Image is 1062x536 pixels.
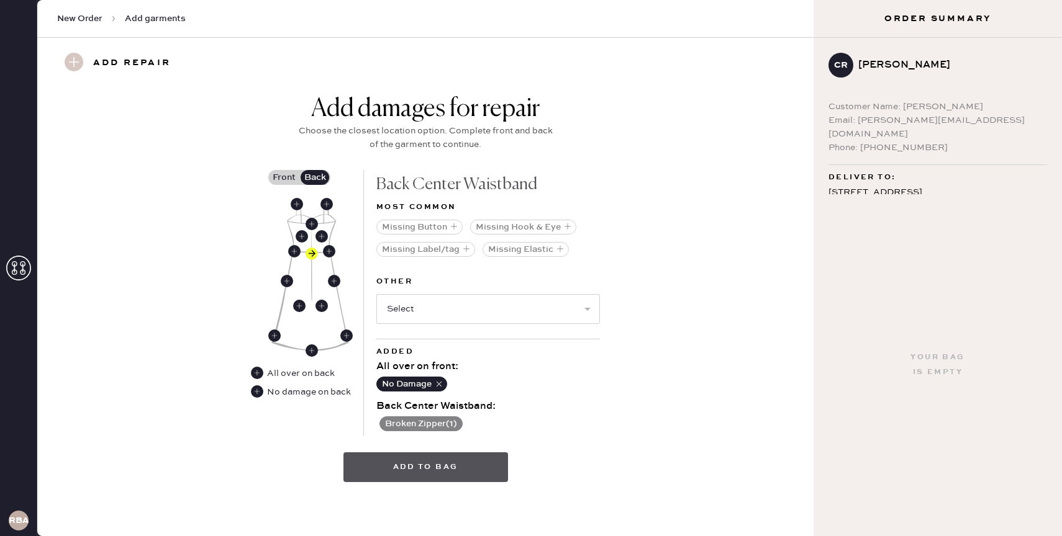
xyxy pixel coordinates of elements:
[267,367,335,380] div: All over on back
[376,399,600,414] div: Back Center Waistband :
[343,452,508,482] button: Add to bag
[268,329,281,342] div: Back Left Side Seam
[271,200,350,351] img: Garment image
[57,12,102,25] span: New Order
[251,385,351,399] div: No damage on back
[828,185,1047,232] div: [STREET_ADDRESS] apt 12h [US_STATE] , NY 10016
[268,170,299,185] label: Front
[379,416,463,431] button: Broken Zipper(1)
[834,61,848,69] h3: CR
[295,94,556,124] div: Add damages for repair
[306,218,318,230] div: Back Center Neckline
[814,12,1062,25] h3: Order Summary
[281,275,293,287] div: Back Left Side Seam
[306,344,318,357] div: Back Center Hem
[483,242,569,257] button: Missing Elastic
[315,300,328,312] div: Back Right Skirt Body
[858,58,1037,73] div: [PERSON_NAME]
[828,114,1047,141] div: Email: [PERSON_NAME][EMAIL_ADDRESS][DOMAIN_NAME]
[251,367,336,380] div: All over on back
[376,220,463,234] button: Missing Button
[296,230,308,243] div: Back Left Body
[328,275,340,287] div: Back Right Side Seam
[288,245,301,257] div: Back Left Waistband
[340,329,353,342] div: Back Right Side Seam
[376,200,600,215] div: Most common
[320,198,333,210] div: Back Right Straps
[376,344,600,359] div: Added
[376,274,600,289] label: Other
[293,300,306,312] div: Back Left Skirt Body
[376,377,447,391] button: No Damage
[299,170,330,185] label: Back
[828,141,1047,154] div: Phone: [PHONE_NUMBER]
[470,220,576,234] button: Missing Hook & Eye
[125,12,186,25] span: Add garments
[376,359,600,374] div: All over on front :
[323,245,335,257] div: Back Right Waistband
[828,170,896,185] span: Deliver to:
[9,516,29,525] h3: RBA
[910,350,964,380] div: Your bag is empty
[93,53,171,74] h3: Add repair
[291,198,303,210] div: Back Left Straps
[376,170,600,200] div: Back Center Waistband
[267,385,351,399] div: No damage on back
[376,242,475,257] button: Missing Label/tag
[828,100,1047,114] div: Customer Name: [PERSON_NAME]
[315,230,328,243] div: Back Right Body
[306,248,318,260] div: Back Center Waistband
[295,124,556,151] div: Choose the closest location option. Complete front and back of the garment to continue.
